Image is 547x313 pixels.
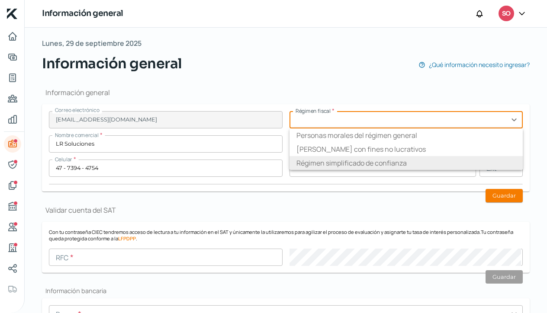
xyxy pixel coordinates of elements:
[55,156,72,163] span: Celular
[502,9,510,19] span: SO
[4,69,21,86] a: Tus créditos
[4,198,21,215] a: Buró de crédito
[4,28,21,45] a: Inicio
[42,53,182,74] span: Información general
[4,218,21,236] a: Referencias
[55,131,99,139] span: Nombre comercial
[290,156,523,170] li: Régimen simplificado de confianza
[4,48,21,66] a: Adelantar facturas
[4,281,21,298] a: Colateral
[42,205,530,215] h1: Validar cuenta del SAT
[4,177,21,194] a: Documentos
[42,287,530,295] h2: Información bancaria
[4,111,21,128] a: Mis finanzas
[4,156,21,173] a: Representantes
[55,106,100,114] span: Correo electrónico
[429,59,530,70] span: ¿Qué información necesito ingresar?
[290,142,523,156] li: [PERSON_NAME] con fines no lucrativos
[296,107,331,115] span: Régimen fiscal
[42,7,123,20] h1: Información general
[290,128,523,142] li: Personas morales del régimen general
[49,229,523,242] p: Con tu contraseña CIEC tendremos acceso de lectura a tu información en el SAT y únicamente la uti...
[42,88,530,97] h1: Información general
[4,260,21,277] a: Redes sociales
[4,239,21,256] a: Industria
[118,235,136,242] a: LFPDPP
[4,90,21,107] a: Pago a proveedores
[486,189,523,202] button: Guardar
[486,270,523,284] button: Guardar
[42,37,142,50] span: Lunes, 29 de septiembre 2025
[4,135,21,153] a: Información general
